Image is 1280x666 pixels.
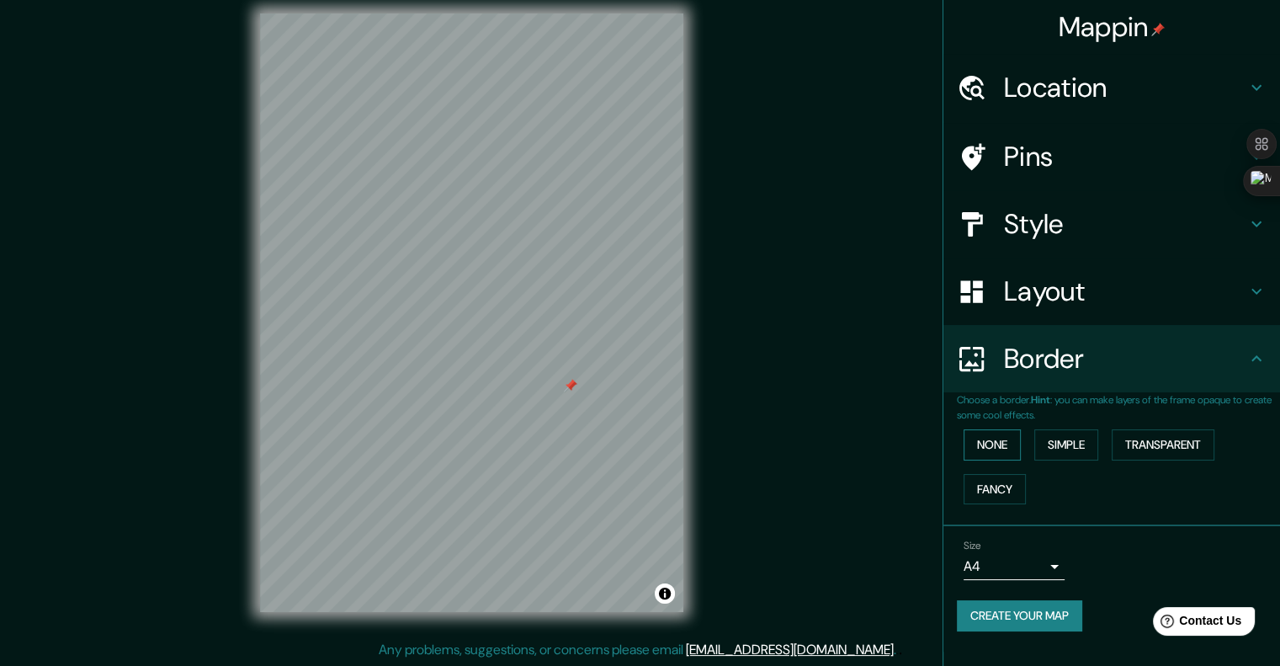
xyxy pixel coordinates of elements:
canvas: Map [260,13,683,612]
button: Transparent [1112,429,1214,461]
div: . [899,640,902,660]
h4: Border [1004,342,1246,376]
p: Choose a border. : you can make layers of the frame opaque to create some cool effects. [957,392,1280,423]
button: None [964,429,1021,461]
iframe: Help widget launcher [1130,600,1261,647]
p: Any problems, suggestions, or concerns please email . [379,640,896,660]
div: Pins [943,123,1280,190]
div: . [896,640,899,660]
div: Layout [943,258,1280,325]
h4: Location [1004,71,1246,104]
button: Simple [1034,429,1098,461]
label: Size [964,539,981,553]
div: Style [943,190,1280,258]
h4: Mappin [1059,10,1166,44]
div: A4 [964,553,1065,580]
b: Hint [1031,393,1050,407]
h4: Pins [1004,140,1246,173]
h4: Layout [1004,274,1246,308]
button: Create your map [957,600,1082,631]
a: [EMAIL_ADDRESS][DOMAIN_NAME] [686,641,894,658]
div: Border [943,325,1280,392]
div: Location [943,54,1280,121]
h4: Style [1004,207,1246,241]
button: Toggle attribution [655,583,675,604]
img: pin-icon.png [1151,23,1165,36]
button: Fancy [964,474,1026,505]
